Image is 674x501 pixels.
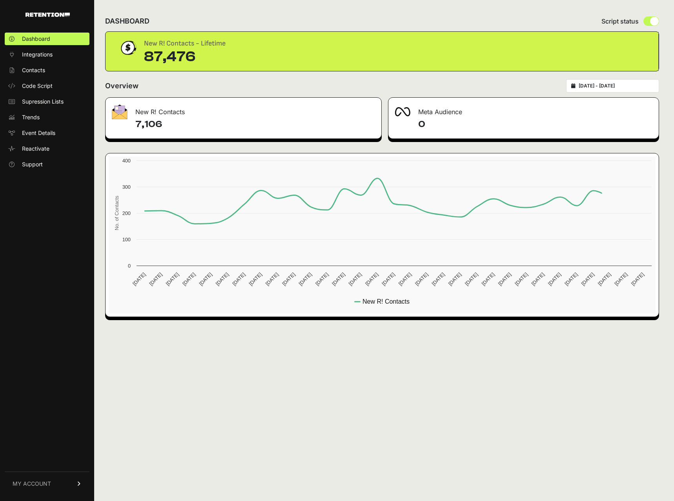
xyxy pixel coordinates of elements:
text: [DATE] [547,271,562,287]
h4: 0 [418,118,652,131]
text: [DATE] [480,271,495,287]
text: [DATE] [447,271,463,287]
img: Retention.com [26,13,70,17]
span: Script status [601,16,639,26]
a: Dashboard [5,33,89,45]
text: [DATE] [331,271,346,287]
span: Contacts [22,66,45,74]
a: Code Script [5,80,89,92]
text: [DATE] [530,271,546,287]
img: fa-envelope-19ae18322b30453b285274b1b8af3d052b27d846a4fbe8435d1a52b978f639a2.png [112,104,128,119]
div: 87,476 [144,49,226,65]
text: 300 [122,184,131,190]
div: New R! Contacts - Lifetime [144,38,226,49]
text: [DATE] [497,271,512,287]
text: [DATE] [314,271,330,287]
text: [DATE] [198,271,213,287]
a: MY ACCOUNT [5,472,89,496]
span: Support [22,160,43,168]
div: New R! Contacts [106,98,381,121]
text: [DATE] [348,271,363,287]
text: [DATE] [514,271,529,287]
text: 200 [122,210,131,216]
span: Reactivate [22,145,49,153]
a: Support [5,158,89,171]
text: [DATE] [613,271,628,287]
text: No. of Contacts [114,196,120,230]
text: [DATE] [248,271,263,287]
a: Contacts [5,64,89,77]
text: [DATE] [215,271,230,287]
h4: 7,106 [135,118,375,131]
h2: DASHBOARD [105,16,149,27]
text: [DATE] [597,271,612,287]
text: [DATE] [298,271,313,287]
text: [DATE] [397,271,413,287]
span: Code Script [22,82,53,90]
text: [DATE] [181,271,197,287]
text: 100 [122,237,131,242]
h2: Overview [105,80,138,91]
text: [DATE] [364,271,379,287]
text: [DATE] [414,271,429,287]
text: [DATE] [563,271,579,287]
text: [DATE] [430,271,446,287]
div: Meta Audience [388,98,659,121]
text: [DATE] [381,271,396,287]
span: Trends [22,113,40,121]
text: [DATE] [630,271,645,287]
span: Event Details [22,129,55,137]
text: New R! Contacts [363,298,410,305]
text: 0 [128,263,131,269]
text: 400 [122,158,131,164]
text: [DATE] [580,271,596,287]
a: Event Details [5,127,89,139]
img: dollar-coin-05c43ed7efb7bc0c12610022525b4bbbb207c7efeef5aecc26f025e68dcafac9.png [118,38,138,58]
text: [DATE] [281,271,296,287]
a: Trends [5,111,89,124]
a: Integrations [5,48,89,61]
span: Dashboard [22,35,50,43]
text: [DATE] [231,271,246,287]
text: [DATE] [131,271,147,287]
text: [DATE] [165,271,180,287]
text: [DATE] [464,271,479,287]
img: fa-meta-2f981b61bb99beabf952f7030308934f19ce035c18b003e963880cc3fabeebb7.png [395,107,410,117]
span: Integrations [22,51,53,58]
span: Supression Lists [22,98,64,106]
span: MY ACCOUNT [13,480,51,488]
text: [DATE] [264,271,280,287]
a: Reactivate [5,142,89,155]
text: [DATE] [148,271,163,287]
a: Supression Lists [5,95,89,108]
